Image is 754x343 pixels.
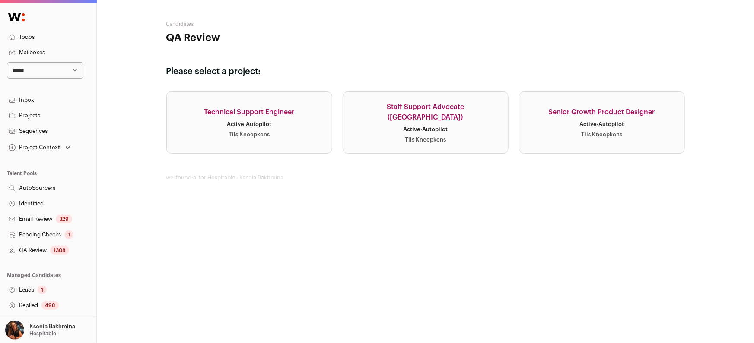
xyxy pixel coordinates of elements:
img: Wellfound [3,9,29,26]
span: · [597,121,598,127]
div: 1308 [50,246,69,255]
div: Active Autopilot [579,121,624,128]
a: Staff Support Advocate (North America) [343,91,509,154]
div: Tils Kneepkens [581,131,622,138]
div: Project Context [7,144,60,151]
div: Senior Growth Product Designer [549,107,655,117]
div: 498 [41,301,59,310]
div: Technical Support Engineer [204,107,294,117]
img: 13968079-medium_jpg [5,321,24,340]
h3: Please select a project: [166,66,685,78]
footer: wellfound:ai for Hospitable - Ksenia Bakhmina [166,174,685,181]
p: Hospitable [29,330,56,337]
div: Active Autopilot [227,121,271,128]
div: 1 [64,230,73,239]
span: · [420,126,422,132]
div: Tils Kneepkens [229,131,270,138]
div: 329 [56,215,72,223]
span: · [244,121,246,127]
button: Open dropdown [7,142,72,154]
h1: QA Review [166,31,339,45]
p: Ksenia Bakhmina [29,323,75,330]
div: 1 [38,286,47,294]
button: Open dropdown [3,321,77,340]
h2: Candidates [166,21,339,28]
a: Senior Growth Product Designer [519,91,685,154]
div: Staff Support Advocate ([GEOGRAPHIC_DATA]) [353,102,498,123]
a: Technical Support Engineer [166,91,332,154]
div: Tils Kneepkens [405,136,446,143]
div: Active Autopilot [403,126,448,133]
